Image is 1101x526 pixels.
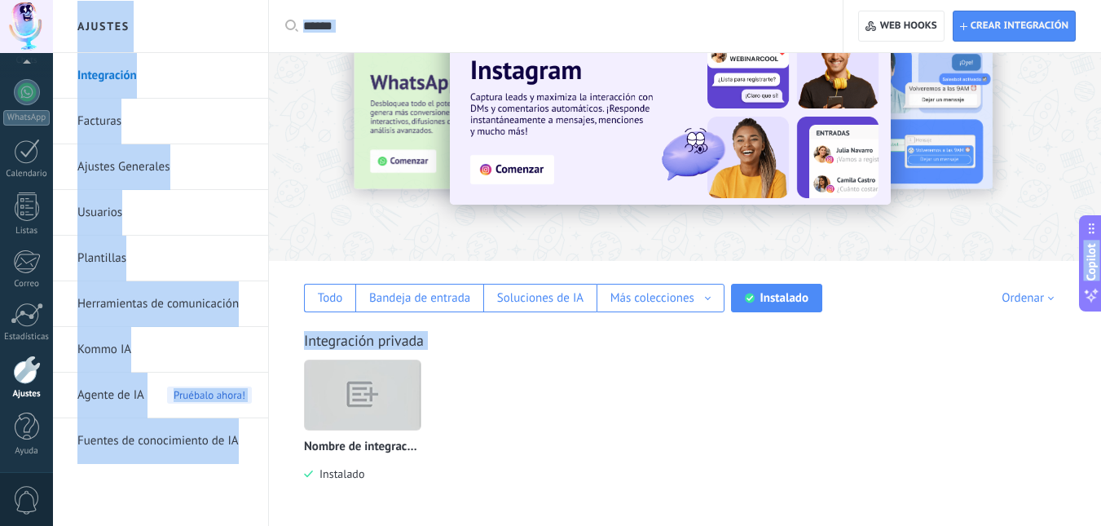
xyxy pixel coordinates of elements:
div: Ordenar [1002,290,1059,306]
a: Integración [77,53,252,99]
div: Ayuda [3,446,51,457]
div: Calendario [3,169,51,179]
p: Nombre de integración [304,440,417,454]
div: Más colecciones [610,290,694,306]
span: Copilot [1083,243,1099,281]
div: Nombre de integración [304,360,434,506]
img: Slide 1 [450,20,891,205]
a: Ajustes Generales [77,144,252,190]
div: Soluciones de IA [497,290,584,306]
a: Fuentes de conocimiento de IA [77,418,252,464]
button: Web hooks [858,11,944,42]
li: Herramientas de comunicación [53,281,268,327]
span: Instalado [313,466,364,481]
button: Crear integración [953,11,1076,42]
li: Agente de IA [53,373,268,418]
a: Integración privada [304,331,424,350]
li: Integración [53,53,268,99]
div: Estadísticas [3,332,51,343]
a: Herramientas de comunicación [77,281,252,327]
li: Plantillas [53,236,268,281]
li: Fuentes de conocimiento de IA [53,418,268,463]
a: Facturas [77,99,252,144]
a: Plantillas [77,236,252,281]
span: Crear integración [971,20,1068,33]
span: Web hooks [880,20,937,33]
div: WhatsApp [3,110,50,126]
img: default_logo.jpg [305,351,421,440]
div: Ajustes [3,389,51,400]
a: Kommo IA [77,327,252,373]
a: Agente de IAPruébalo ahora! [77,373,252,418]
div: Correo [3,279,51,290]
a: Usuarios [77,190,252,236]
li: Usuarios [53,190,268,236]
span: Agente de IA [77,373,144,418]
li: Kommo IA [53,327,268,373]
div: Listas [3,226,51,236]
div: Bandeja de entrada [369,290,470,306]
span: Pruébalo ahora! [167,387,252,404]
div: Instalado [760,290,808,306]
div: Todo [318,290,343,306]
li: Facturas [53,99,268,144]
li: Ajustes Generales [53,144,268,190]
